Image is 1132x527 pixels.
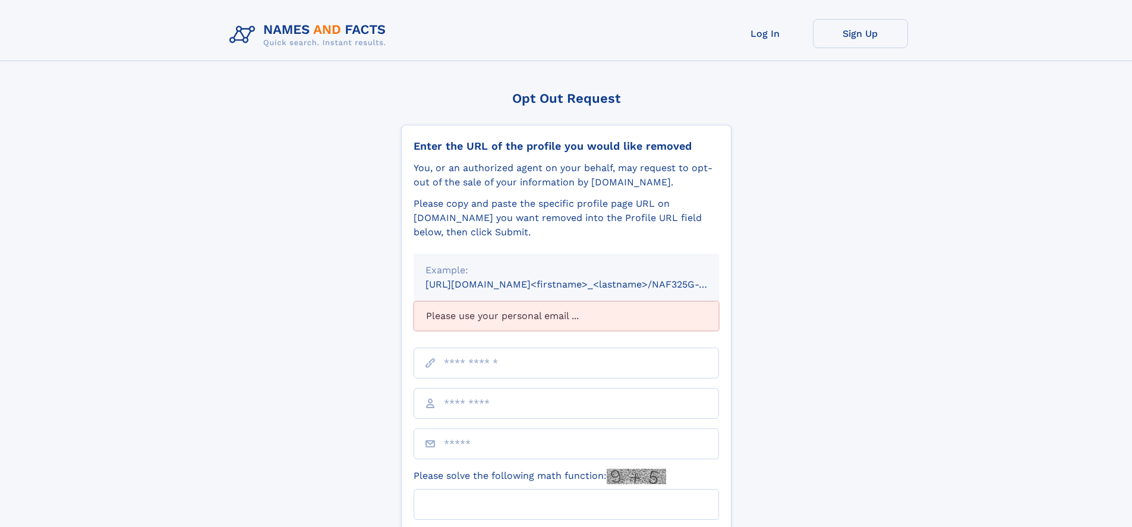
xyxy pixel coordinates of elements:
div: You, or an authorized agent on your behalf, may request to opt-out of the sale of your informatio... [414,161,719,190]
a: Log In [718,19,813,48]
div: Please copy and paste the specific profile page URL on [DOMAIN_NAME] you want removed into the Pr... [414,197,719,239]
div: Enter the URL of the profile you would like removed [414,140,719,153]
img: Logo Names and Facts [225,19,396,51]
div: Opt Out Request [401,91,731,106]
label: Please solve the following math function: [414,469,666,484]
div: Example: [425,263,707,277]
small: [URL][DOMAIN_NAME]<firstname>_<lastname>/NAF325G-xxxxxxxx [425,279,742,290]
a: Sign Up [813,19,908,48]
div: Please use your personal email ... [414,301,719,331]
